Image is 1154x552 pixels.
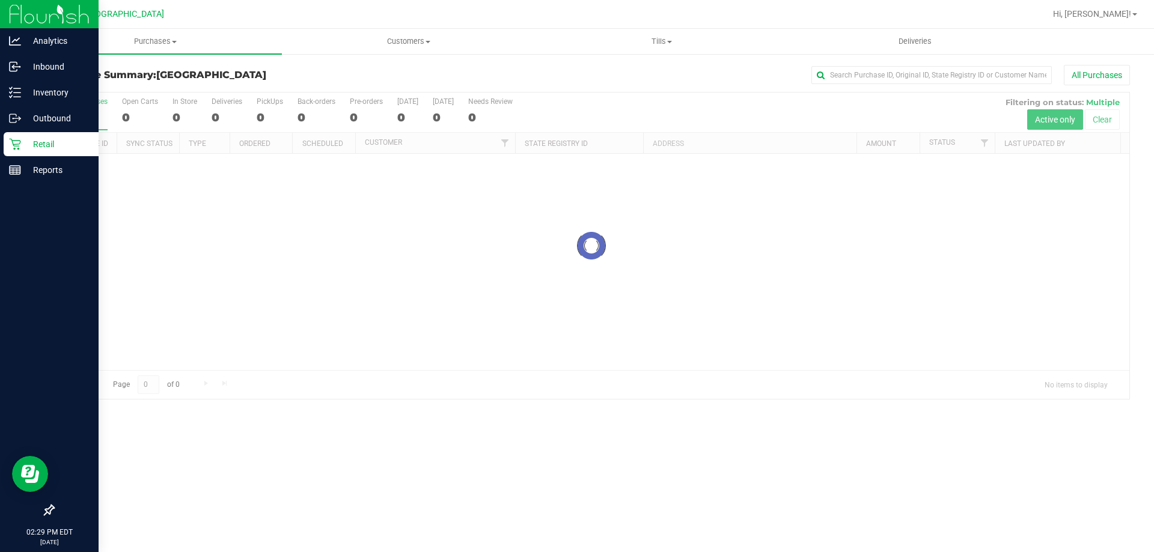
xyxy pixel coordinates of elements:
inline-svg: Retail [9,138,21,150]
input: Search Purchase ID, Original ID, State Registry ID or Customer Name... [811,66,1052,84]
span: Hi, [PERSON_NAME]! [1053,9,1131,19]
a: Purchases [29,29,282,54]
span: [GEOGRAPHIC_DATA] [156,69,266,80]
h3: Purchase Summary: [53,70,412,80]
p: 02:29 PM EDT [5,527,93,538]
span: Customers [282,36,534,47]
p: Inventory [21,85,93,100]
p: Outbound [21,111,93,126]
inline-svg: Inventory [9,86,21,99]
p: [DATE] [5,538,93,547]
p: Inbound [21,59,93,74]
inline-svg: Analytics [9,35,21,47]
a: Customers [282,29,535,54]
span: Deliveries [882,36,948,47]
span: Tills [536,36,787,47]
p: Retail [21,137,93,151]
span: [GEOGRAPHIC_DATA] [82,9,164,19]
iframe: Resource center [12,456,48,492]
button: All Purchases [1064,65,1130,85]
span: Purchases [29,36,282,47]
inline-svg: Inbound [9,61,21,73]
a: Tills [535,29,788,54]
inline-svg: Reports [9,164,21,176]
p: Analytics [21,34,93,48]
inline-svg: Outbound [9,112,21,124]
p: Reports [21,163,93,177]
a: Deliveries [789,29,1042,54]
